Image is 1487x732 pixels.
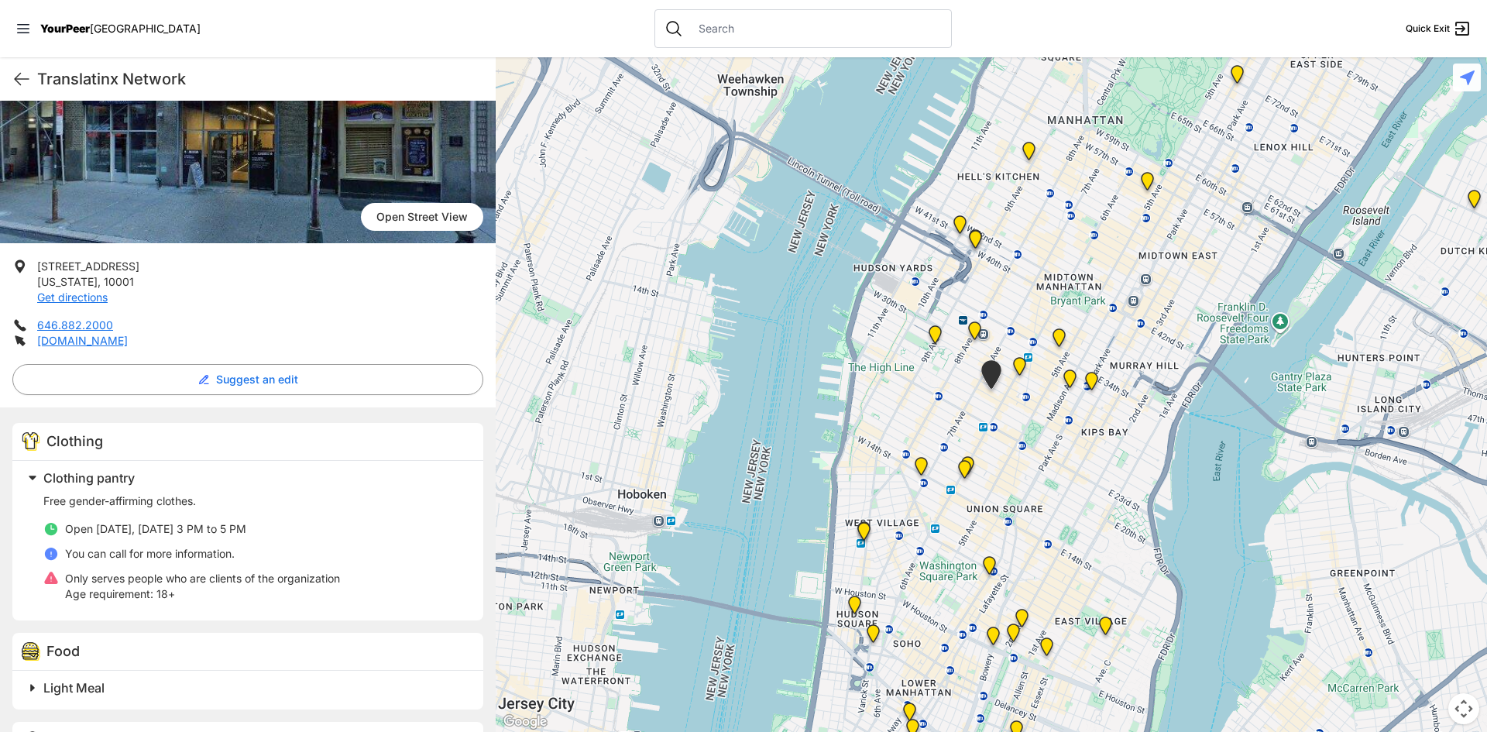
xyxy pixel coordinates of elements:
input: Search [689,21,942,36]
div: Manhattan [1096,617,1115,641]
div: Greenwich Village [854,522,874,547]
div: Harvey Milk High School [980,556,999,581]
img: Google [500,712,551,732]
h1: Translatinx Network [37,68,483,90]
div: New Location, Headquarters [978,360,1004,395]
span: Quick Exit [1406,22,1450,35]
div: Church of St. Francis Xavier - Front Entrance [958,456,977,481]
span: YourPeer [40,22,90,35]
div: Metro Baptist Church [966,229,985,254]
button: Map camera controls [1448,693,1479,724]
div: Antonio Olivieri Drop-in Center [965,321,984,346]
div: Manhattan [1228,65,1247,90]
p: You can call for more information. [65,546,235,562]
div: Metro Baptist Church [966,230,985,255]
p: 18+ [65,586,340,602]
div: Headquarters [1010,357,1029,382]
span: Clothing [46,433,103,449]
div: Maryhouse [1012,609,1032,634]
button: Suggest an edit [12,364,483,395]
span: Clothing pantry [43,470,135,486]
div: New York [950,215,970,240]
p: Free gender-affirming clothes. [43,493,465,509]
a: [DOMAIN_NAME] [37,334,128,347]
div: Tribeca Campus/New York City Rescue Mission [900,703,919,727]
span: Open Street View [361,203,483,231]
a: Get directions [37,290,108,304]
span: [STREET_ADDRESS] [37,259,139,273]
div: Bowery Campus [984,627,1003,651]
div: Fancy Thrift Shop [1465,190,1484,215]
div: Chelsea [926,325,945,350]
div: University Community Social Services (UCSS) [1037,637,1056,662]
div: Mainchance Adult Drop-in Center [1082,372,1101,397]
div: Art and Acceptance LGBTQIA2S+ Program [854,521,874,546]
div: Church of the Village [912,457,931,482]
div: Greater New York City [1060,369,1080,394]
span: Age requirement: [65,587,153,600]
span: 10001 [104,275,134,288]
a: Open this area in Google Maps (opens a new window) [500,712,551,732]
a: YourPeer[GEOGRAPHIC_DATA] [40,24,201,33]
div: Main Location, SoHo, DYCD Youth Drop-in Center [864,624,883,649]
span: [US_STATE] [37,275,98,288]
a: 646.882.2000 [37,318,113,332]
a: Quick Exit [1406,19,1472,38]
div: St. Joseph House [1004,624,1023,648]
div: 9th Avenue Drop-in Center [1019,142,1039,167]
span: [GEOGRAPHIC_DATA] [90,22,201,35]
span: Suggest an edit [216,372,298,387]
div: Back of the Church [955,460,974,485]
span: , [98,275,101,288]
span: Light Meal [43,680,105,696]
span: Food [46,643,80,659]
span: Only serves people who are clients of the organization [65,572,340,585]
span: Open [DATE], [DATE] 3 PM to 5 PM [65,522,246,535]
